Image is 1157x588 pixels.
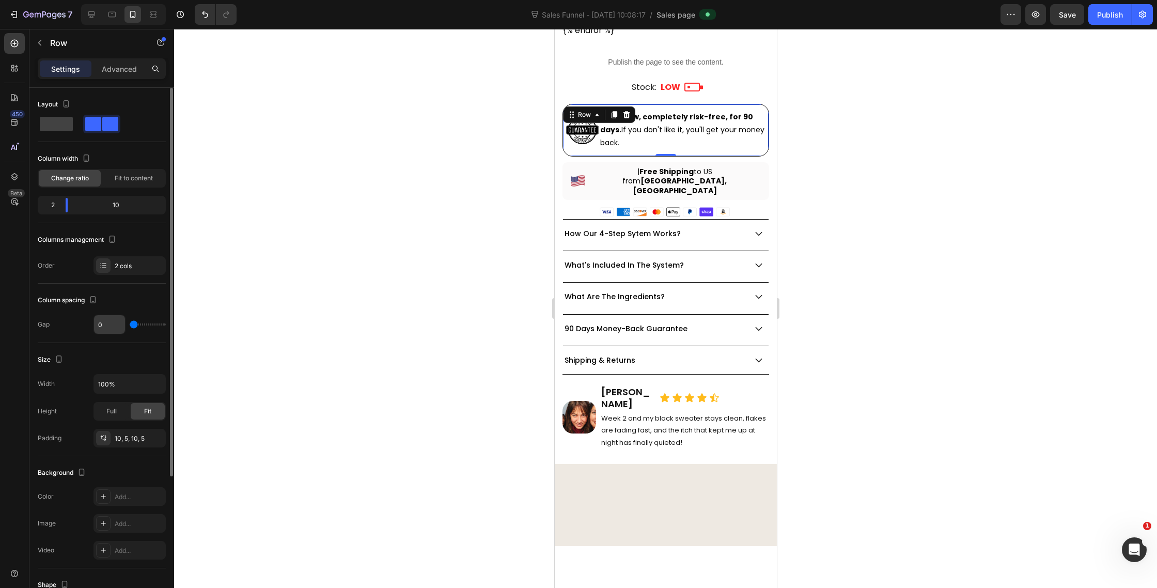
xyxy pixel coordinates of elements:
[38,152,92,166] div: Column width
[1088,4,1132,25] button: Publish
[115,519,163,529] div: Add...
[115,174,153,183] span: Fit to content
[94,375,165,393] input: Auto
[38,379,55,389] div: Width
[1122,537,1147,562] iframe: Intercom live chat
[38,434,61,443] div: Padding
[94,315,125,334] input: Auto
[115,492,163,502] div: Add...
[38,519,56,528] div: Image
[115,261,163,271] div: 2 cols
[38,407,57,416] div: Height
[38,320,50,329] div: Gap
[144,407,151,416] span: Fit
[656,9,695,20] span: Sales page
[38,492,54,501] div: Color
[1050,4,1084,25] button: Save
[38,233,118,247] div: Columns management
[102,64,137,74] p: Advanced
[40,198,57,212] div: 2
[4,4,77,25] button: 7
[106,407,117,416] span: Full
[10,110,25,118] div: 450
[115,434,163,443] div: 10, 5, 10, 5
[115,546,163,555] div: Add...
[1097,9,1123,20] div: Publish
[38,261,55,270] div: Order
[38,98,72,112] div: Layout
[38,546,54,555] div: Video
[38,466,88,480] div: Background
[1143,522,1151,530] span: 1
[555,29,777,588] iframe: To enrich screen reader interactions, please activate Accessibility in Grammarly extension settings
[650,9,652,20] span: /
[50,37,138,49] p: Row
[8,189,25,197] div: Beta
[1059,10,1076,19] span: Save
[51,64,80,74] p: Settings
[68,8,72,21] p: 7
[38,353,65,367] div: Size
[540,9,648,20] span: Sales Funnel - [DATE] 10:08:17
[76,198,164,212] div: 10
[195,4,237,25] div: Undo/Redo
[38,293,99,307] div: Column spacing
[51,174,89,183] span: Change ratio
